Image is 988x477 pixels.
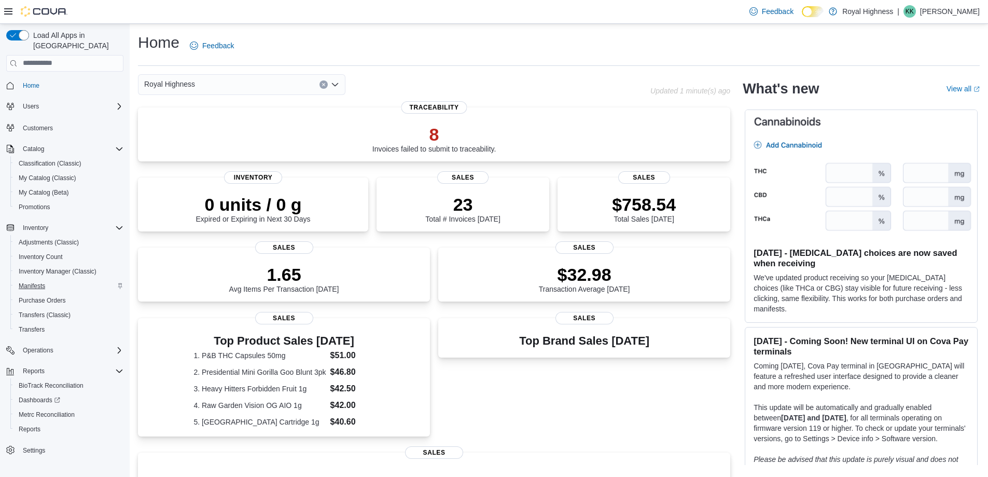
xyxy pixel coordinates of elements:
div: Total # Invoices [DATE] [425,194,500,223]
span: Classification (Classic) [15,157,123,170]
span: Reports [19,425,40,433]
button: Customers [2,120,128,135]
span: Reports [15,423,123,435]
dt: 5. [GEOGRAPHIC_DATA] Cartridge 1g [193,417,326,427]
button: Users [2,99,128,114]
div: Expired or Expiring in Next 30 Days [196,194,311,223]
p: 1.65 [229,264,339,285]
span: Reports [23,367,45,375]
p: [PERSON_NAME] [920,5,980,18]
button: Transfers (Classic) [10,308,128,322]
button: Purchase Orders [10,293,128,308]
span: Users [23,102,39,111]
dd: $40.60 [330,416,374,428]
span: My Catalog (Beta) [19,188,69,197]
button: Catalog [19,143,48,155]
span: Transfers [15,323,123,336]
p: 8 [372,124,496,145]
span: Reports [19,365,123,377]
span: Settings [23,446,45,455]
dt: 2. Presidential Mini Gorilla Goo Blunt 3pk [193,367,326,377]
button: Clear input [319,80,328,89]
span: Transfers (Classic) [15,309,123,321]
p: This update will be automatically and gradually enabled between , for all terminals operating on ... [754,402,969,444]
span: Operations [19,344,123,357]
span: Catalog [19,143,123,155]
button: Promotions [10,200,128,214]
div: Total Sales [DATE] [612,194,676,223]
a: Inventory Count [15,251,67,263]
a: Transfers [15,323,49,336]
dd: $42.50 [330,383,374,395]
span: Catalog [23,145,44,153]
span: Feedback [202,40,234,51]
span: Inventory Manager (Classic) [19,267,96,276]
h3: [DATE] - [MEDICAL_DATA] choices are now saved when receiving [754,248,969,268]
a: Adjustments (Classic) [15,236,83,249]
span: Manifests [19,282,45,290]
h1: Home [138,32,179,53]
button: Open list of options [331,80,339,89]
span: My Catalog (Classic) [19,174,76,182]
span: Inventory Count [19,253,63,261]
span: Sales [555,241,614,254]
span: BioTrack Reconciliation [15,379,123,392]
button: Operations [2,343,128,358]
strong: [DATE] and [DATE] [781,414,846,422]
p: 23 [425,194,500,215]
span: Inventory Count [15,251,123,263]
a: Classification (Classic) [15,157,86,170]
p: We've updated product receiving so your [MEDICAL_DATA] choices (like THCa or CBG) stay visible fo... [754,272,969,314]
span: Dashboards [15,394,123,406]
span: Load All Apps in [GEOGRAPHIC_DATA] [29,30,123,51]
a: My Catalog (Beta) [15,186,73,199]
a: Purchase Orders [15,294,70,307]
span: Inventory [19,222,123,234]
a: Inventory Manager (Classic) [15,265,101,278]
span: Transfers (Classic) [19,311,71,319]
button: Reports [2,364,128,378]
dd: $46.80 [330,366,374,378]
a: Manifests [15,280,49,292]
button: Operations [19,344,58,357]
span: Transfers [19,325,45,334]
span: Sales [618,171,670,184]
span: Adjustments (Classic) [15,236,123,249]
button: BioTrack Reconciliation [10,378,128,393]
a: Promotions [15,201,54,213]
span: KK [906,5,914,18]
span: My Catalog (Beta) [15,186,123,199]
h3: Top Brand Sales [DATE] [519,335,649,347]
span: BioTrack Reconciliation [19,381,84,390]
dd: $51.00 [330,349,374,362]
a: Home [19,79,44,92]
button: Manifests [10,279,128,293]
div: Avg Items Per Transaction [DATE] [229,264,339,293]
button: Settings [2,443,128,458]
span: Purchase Orders [19,296,66,305]
span: Traceability [401,101,467,114]
button: Classification (Classic) [10,156,128,171]
button: Users [19,100,43,113]
p: $758.54 [612,194,676,215]
span: Manifests [15,280,123,292]
p: $32.98 [539,264,630,285]
span: Home [23,81,39,90]
span: Classification (Classic) [19,159,81,168]
span: Sales [437,171,489,184]
span: Users [19,100,123,113]
span: Metrc Reconciliation [15,408,123,421]
a: Feedback [745,1,798,22]
span: Metrc Reconciliation [19,411,75,419]
span: Sales [255,312,313,324]
span: Sales [405,446,463,459]
span: My Catalog (Classic) [15,172,123,184]
a: My Catalog (Classic) [15,172,80,184]
span: Home [19,79,123,92]
dt: 4. Raw Garden Vision OG AIO 1g [193,400,326,411]
img: Cova [21,6,67,17]
div: Transaction Average [DATE] [539,264,630,293]
svg: External link [973,86,980,92]
span: Customers [23,124,53,132]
